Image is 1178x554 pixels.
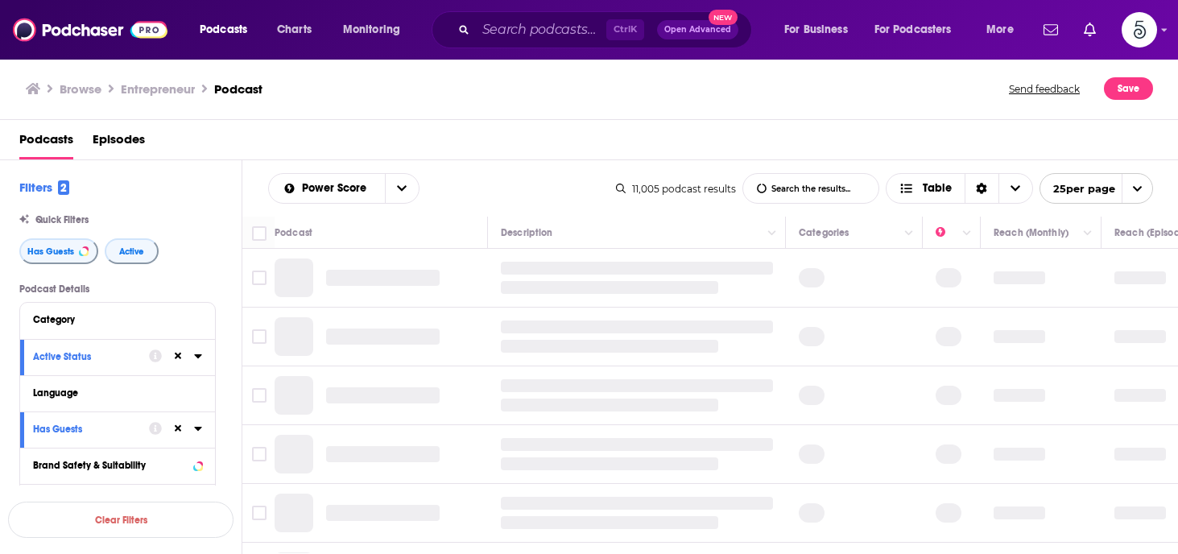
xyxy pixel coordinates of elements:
button: Column Actions [763,224,782,243]
span: Toggle select row [252,271,267,285]
div: Podcast [275,223,312,242]
span: Charts [277,19,312,41]
button: Clear Filters [8,502,234,538]
a: Episodes [93,126,145,159]
div: Active Status [33,351,138,362]
button: Choose View [886,173,1033,204]
button: open menu [385,174,419,203]
span: Ctrl K [606,19,644,40]
h2: Filters [19,180,69,195]
img: User Profile [1122,12,1157,48]
button: Column Actions [899,224,919,243]
button: open menu [188,17,268,43]
span: Quick Filters [35,214,89,225]
span: For Business [784,19,848,41]
div: Has Guests [33,424,138,435]
button: Has Guests [19,238,98,264]
span: 2 [58,180,69,195]
a: Podcasts [19,126,73,159]
div: 11,005 podcast results [616,183,736,195]
div: Description [501,223,552,242]
button: Column Actions [957,224,977,243]
button: open menu [332,17,421,43]
a: Browse [60,81,101,97]
h2: Choose List sort [268,173,420,204]
button: Column Actions [1078,224,1097,243]
span: Active [119,247,144,256]
div: Category [33,314,192,325]
button: Active [105,238,159,264]
button: open menu [1040,173,1153,204]
a: Show notifications dropdown [1077,16,1102,43]
p: Podcast Details [19,283,216,295]
button: open menu [269,183,385,194]
span: Toggle select row [252,447,267,461]
div: Language [33,387,192,399]
span: More [986,19,1014,41]
h1: Entrepreneur [121,81,195,97]
span: Podcasts [200,19,247,41]
span: Power Score [302,183,372,194]
button: Show profile menu [1122,12,1157,48]
button: Language [33,382,202,403]
button: Active Status [33,346,149,366]
span: Logged in as Spiral5-G2 [1122,12,1157,48]
span: Toggle select row [252,388,267,403]
span: For Podcasters [874,19,952,41]
div: Reach (Monthly) [994,223,1068,242]
button: Open AdvancedNew [657,20,738,39]
button: open menu [975,17,1034,43]
button: Save [1104,77,1153,100]
h3: Podcast [214,81,262,97]
span: 25 per page [1040,176,1115,201]
div: Search podcasts, credits, & more... [447,11,767,48]
span: Toggle select row [252,506,267,520]
span: Toggle select row [252,329,267,344]
div: Categories [799,223,849,242]
span: Monitoring [343,19,400,41]
img: Podchaser - Follow, Share and Rate Podcasts [13,14,167,45]
div: Brand Safety & Suitability [33,460,188,471]
span: New [709,10,738,25]
button: Send feedback [1004,77,1085,100]
button: Brand Safety & Suitability [33,455,202,475]
span: Has Guests [27,247,74,256]
span: Table [923,183,952,194]
div: Sort Direction [965,174,998,203]
button: Category [33,309,202,329]
div: Power Score [936,223,958,242]
a: Show notifications dropdown [1037,16,1064,43]
button: Has Guests [33,419,149,439]
span: Open Advanced [664,26,731,34]
input: Search podcasts, credits, & more... [476,17,606,43]
button: open menu [864,17,975,43]
button: open menu [773,17,868,43]
a: Charts [267,17,321,43]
